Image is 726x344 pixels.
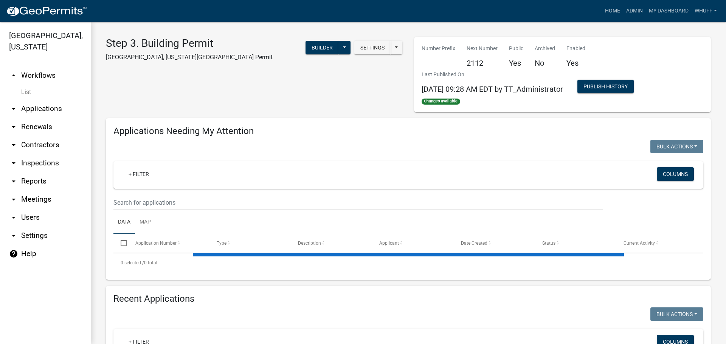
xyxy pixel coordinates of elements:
[9,231,18,240] i: arrow_drop_down
[128,234,209,252] datatable-header-cell: Application Number
[616,234,698,252] datatable-header-cell: Current Activity
[113,234,128,252] datatable-header-cell: Select
[9,249,18,258] i: help
[467,59,498,68] h5: 2112
[135,210,155,234] a: Map
[9,159,18,168] i: arrow_drop_down
[577,84,634,90] wm-modal-confirm: Workflow Publish History
[113,293,703,304] h4: Recent Applications
[646,4,692,18] a: My Dashboard
[372,234,453,252] datatable-header-cell: Applicant
[535,234,616,252] datatable-header-cell: Status
[9,213,18,222] i: arrow_drop_down
[106,37,273,50] h3: Step 3. Building Permit
[9,71,18,80] i: arrow_drop_up
[113,195,603,210] input: Search for applications
[123,167,155,181] a: + Filter
[9,177,18,186] i: arrow_drop_down
[566,45,585,52] p: Enabled
[535,59,555,68] h5: No
[422,99,460,105] span: Changes available
[657,167,694,181] button: Columns
[113,126,703,137] h4: Applications Needing My Attention
[453,234,535,252] datatable-header-cell: Date Created
[422,85,563,94] span: [DATE] 09:28 AM EDT by TT_Administrator
[422,45,455,52] p: Number Prefix
[422,71,563,79] p: Last Published On
[121,260,144,265] span: 0 selected /
[209,234,291,252] datatable-header-cell: Type
[509,45,523,52] p: Public
[566,59,585,68] h5: Yes
[624,241,655,246] span: Current Activity
[602,4,623,18] a: Home
[9,122,18,131] i: arrow_drop_down
[379,241,399,246] span: Applicant
[535,45,555,52] p: Archived
[217,241,226,246] span: Type
[291,234,372,252] datatable-header-cell: Description
[467,45,498,52] p: Next Number
[113,253,703,272] div: 0 total
[9,140,18,150] i: arrow_drop_down
[650,307,703,321] button: Bulk Actions
[623,4,646,18] a: Admin
[354,41,391,54] button: Settings
[135,241,177,246] span: Application Number
[577,80,634,93] button: Publish History
[461,241,487,246] span: Date Created
[509,59,523,68] h5: Yes
[298,241,321,246] span: Description
[106,53,273,62] p: [GEOGRAPHIC_DATA], [US_STATE][GEOGRAPHIC_DATA] Permit
[650,140,703,153] button: Bulk Actions
[9,195,18,204] i: arrow_drop_down
[306,41,339,54] button: Builder
[542,241,555,246] span: Status
[9,104,18,113] i: arrow_drop_down
[692,4,720,18] a: whuff
[113,210,135,234] a: Data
